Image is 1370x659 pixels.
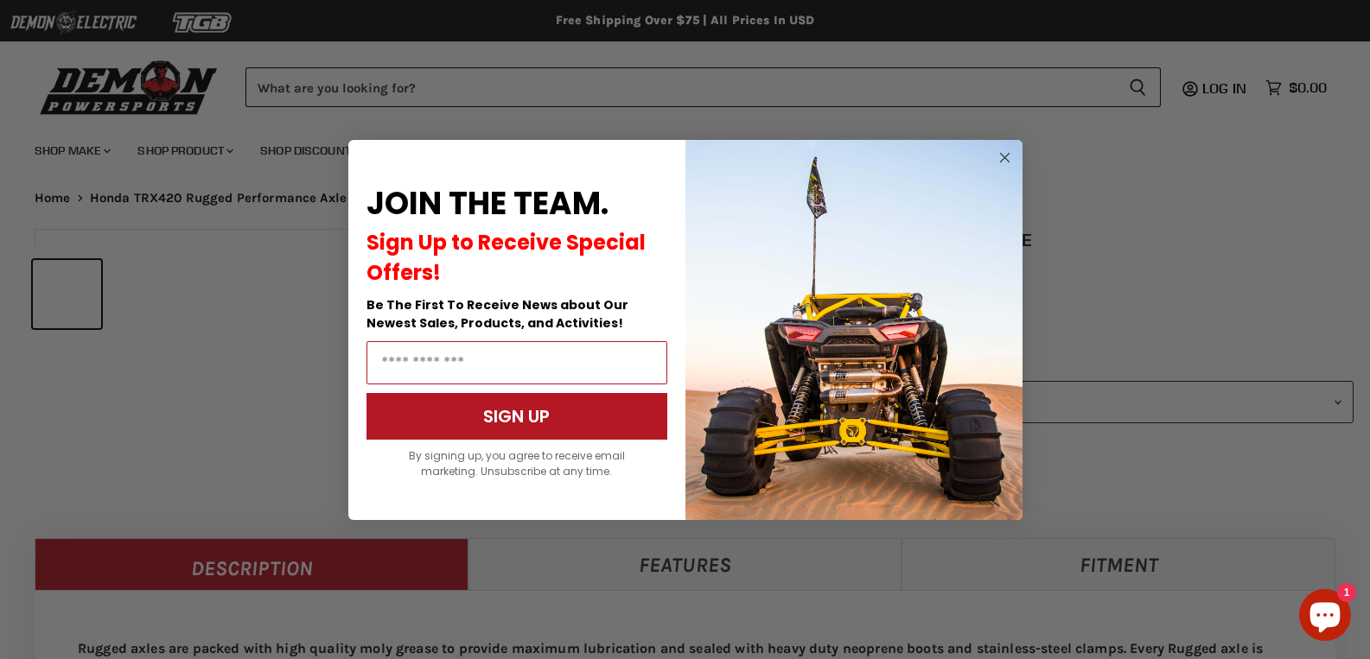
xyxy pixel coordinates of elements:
[994,147,1016,168] button: Close dialog
[1294,589,1356,645] inbox-online-store-chat: Shopify online store chat
[366,341,667,384] input: Email Address
[366,296,628,332] span: Be The First To Receive News about Our Newest Sales, Products, and Activities!
[366,393,667,440] button: SIGN UP
[409,448,625,478] span: By signing up, you agree to receive email marketing. Unsubscribe at any time.
[366,228,646,287] span: Sign Up to Receive Special Offers!
[685,140,1023,520] img: a9095488-b6e7-41ba-879d-588abfab540b.jpeg
[366,181,609,225] span: JOIN THE TEAM.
